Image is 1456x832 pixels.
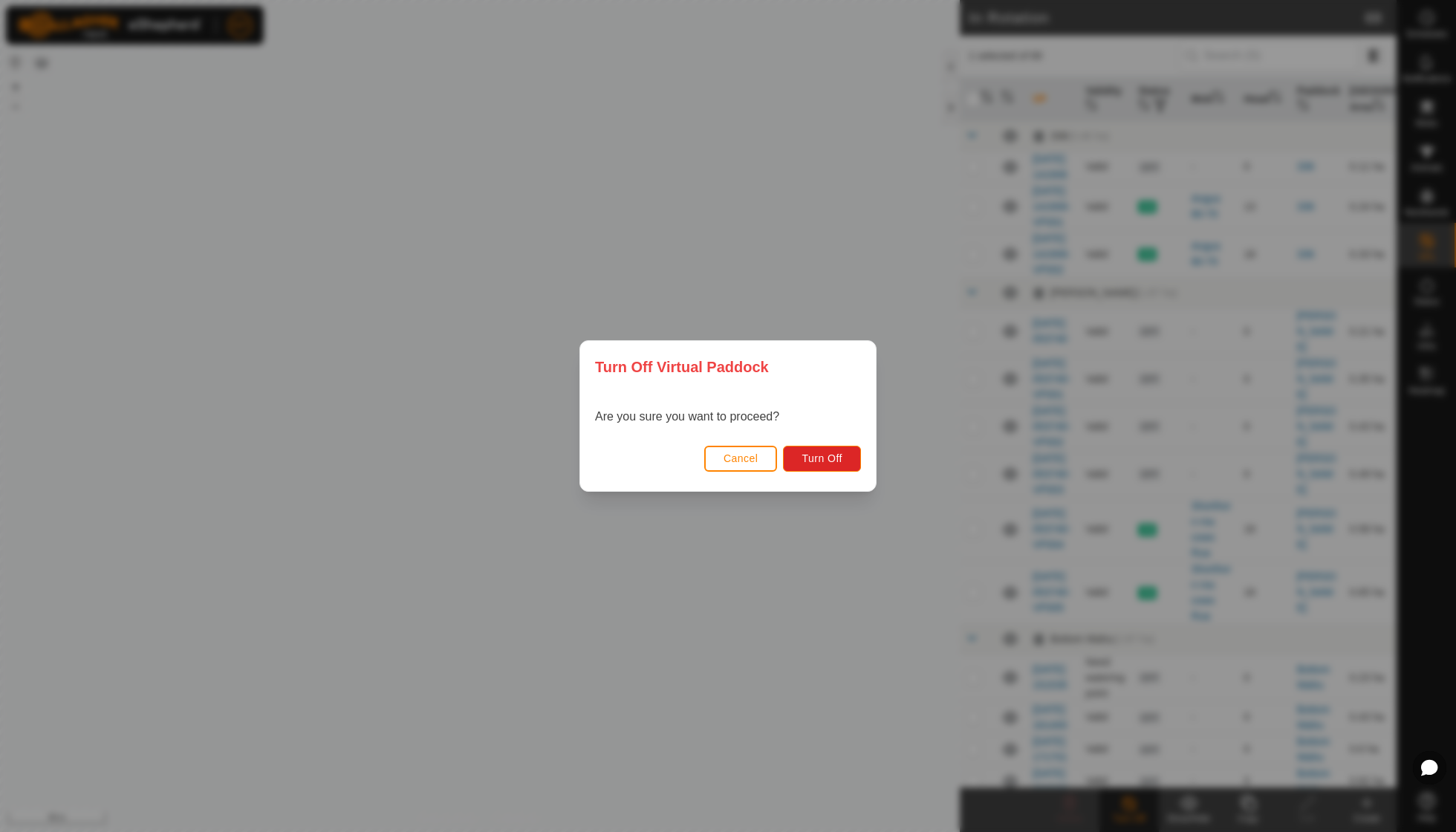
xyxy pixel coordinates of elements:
[595,408,779,426] p: Are you sure you want to proceed?
[724,452,758,464] span: Cancel
[802,452,842,464] span: Turn Off
[783,446,861,472] button: Turn Off
[704,446,778,472] button: Cancel
[595,356,769,378] span: Turn Off Virtual Paddock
